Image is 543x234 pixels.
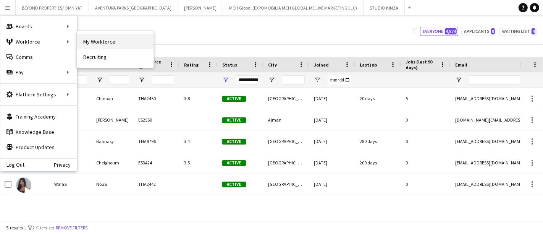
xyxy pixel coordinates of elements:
input: Last Name Filter Input [110,75,129,84]
button: MCH Global (EXPOMOBILIA MCH GLOBAL ME LIVE MARKETING LLC) [223,0,364,15]
a: Knowledge Base [0,124,77,140]
button: Open Filter Menu [138,76,145,83]
div: Workforce [0,34,77,49]
div: 0 [401,131,451,152]
input: City Filter Input [282,75,305,84]
input: First Name Filter Input [68,75,87,84]
button: Applicants9 [461,27,496,36]
span: Rating [184,62,199,68]
span: Active [222,139,246,145]
span: 4,874 [445,28,457,34]
div: [GEOGRAPHIC_DATA] [263,174,309,195]
button: BEYOND PROPERTIES/ OMNIYAT [16,0,89,15]
div: Chinoun [92,88,134,109]
button: Open Filter Menu [222,76,229,83]
div: [GEOGRAPHIC_DATA] [263,152,309,173]
div: Platform Settings [0,87,77,102]
button: [PERSON_NAME] [178,0,223,15]
div: THA2450 [134,88,179,109]
div: 3.5 [179,152,218,173]
input: Joined Filter Input [328,75,351,84]
button: Open Filter Menu [314,76,321,83]
a: Recruiting [77,49,154,65]
a: Product Updates [0,140,77,155]
div: [PERSON_NAME] [92,109,134,130]
span: Status [222,62,237,68]
div: 5 [401,88,451,109]
button: Everyone4,874 [420,27,458,36]
div: 280 days [355,131,401,152]
div: 0 [401,109,451,130]
div: [DATE] [309,88,355,109]
div: [DATE] [309,131,355,152]
img: Wafaa Noua [16,177,31,193]
span: Active [222,182,246,187]
div: 3.4 [179,131,218,152]
a: My Workforce [77,34,154,49]
span: 9 [491,28,495,34]
span: Active [222,96,246,102]
button: Open Filter Menu [96,76,103,83]
div: 0 [401,174,451,195]
div: 200 days [355,152,401,173]
a: Comms [0,49,77,65]
div: Ajman [263,109,309,130]
button: Waiting list4 [499,27,537,36]
a: Training Academy [0,109,77,124]
span: 2 filters set [32,225,54,231]
div: [GEOGRAPHIC_DATA] [263,88,309,109]
div: [GEOGRAPHIC_DATA] [263,131,309,152]
div: ES3424 [134,152,179,173]
span: Last job [360,62,377,68]
div: [DATE] [309,109,355,130]
div: Noua [92,174,134,195]
div: [DATE] [309,174,355,195]
input: Workforce ID Filter Input [152,75,175,84]
span: City [268,62,277,68]
span: Active [222,160,246,166]
div: Boards [0,19,77,34]
div: Chelghoum [92,152,134,173]
div: Wafaa [50,174,92,195]
span: Jobs (last 90 days) [406,59,437,70]
div: [DATE] [309,152,355,173]
div: THA9796 [134,131,179,152]
button: Open Filter Menu [268,76,275,83]
div: Bahnasy [92,131,134,152]
button: STUDIO KINZA [364,0,405,15]
button: Remove filters [54,224,89,232]
div: Pay [0,65,77,80]
span: Email [455,62,467,68]
button: Open Filter Menu [455,76,462,83]
div: 0 [401,152,451,173]
span: Active [222,117,246,123]
span: Joined [314,62,329,68]
span: 4 [532,28,535,34]
div: 3.8 [179,88,218,109]
button: AVENTURA PARKS [GEOGRAPHIC_DATA] [89,0,178,15]
a: Privacy [54,162,77,168]
a: Log Out [0,162,24,168]
div: ES2550 [134,109,179,130]
div: THA2442 [134,174,179,195]
div: 20 days [355,88,401,109]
